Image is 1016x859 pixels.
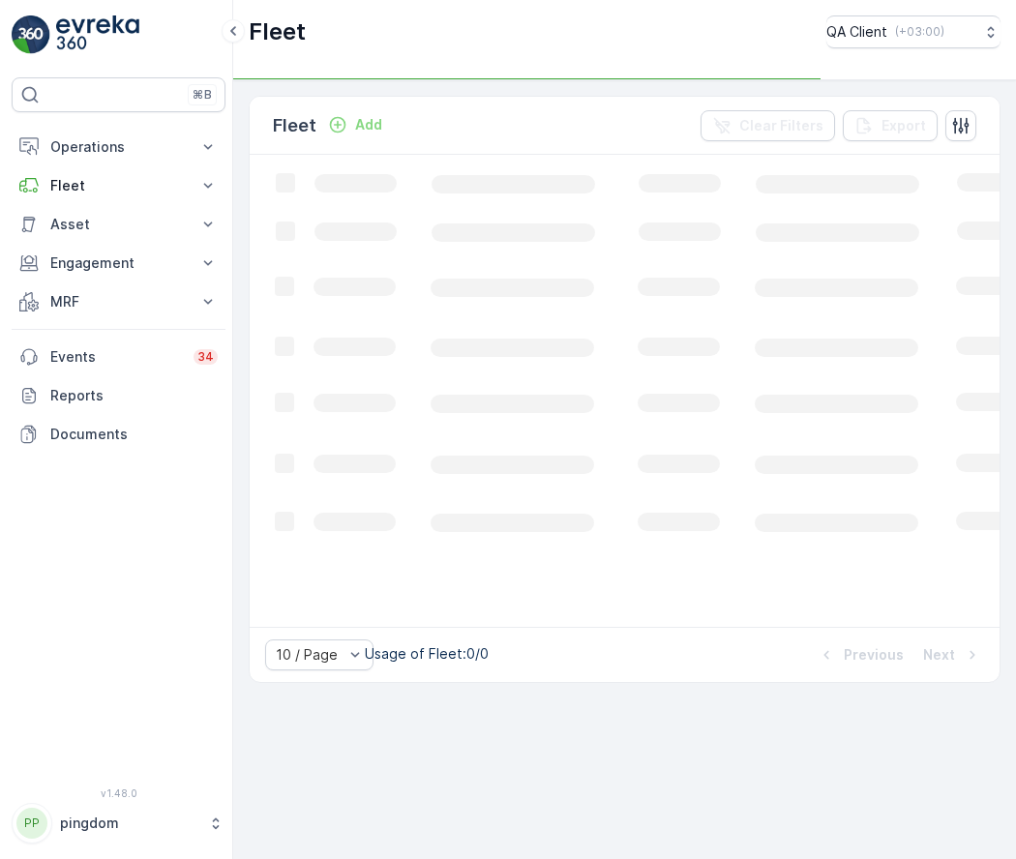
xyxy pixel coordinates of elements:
[923,645,955,665] p: Next
[50,425,218,444] p: Documents
[12,803,225,844] button: PPpingdom
[12,166,225,205] button: Fleet
[50,347,182,367] p: Events
[197,349,214,365] p: 34
[844,645,904,665] p: Previous
[50,253,187,273] p: Engagement
[843,110,938,141] button: Export
[12,15,50,54] img: logo
[815,643,906,666] button: Previous
[882,116,926,135] p: Export
[826,22,887,42] p: QA Client
[12,338,225,376] a: Events34
[701,110,835,141] button: Clear Filters
[826,15,1001,48] button: QA Client(+03:00)
[60,814,198,833] p: pingdom
[273,112,316,139] p: Fleet
[12,376,225,415] a: Reports
[12,205,225,244] button: Asset
[12,415,225,454] a: Documents
[12,244,225,282] button: Engagement
[12,282,225,321] button: MRF
[50,215,187,234] p: Asset
[50,386,218,405] p: Reports
[921,643,984,666] button: Next
[50,137,187,157] p: Operations
[12,128,225,166] button: Operations
[193,87,212,103] p: ⌘B
[739,116,823,135] p: Clear Filters
[16,808,47,839] div: PP
[895,24,944,40] p: ( +03:00 )
[12,787,225,799] span: v 1.48.0
[56,15,139,54] img: logo_light-DOdMpM7g.png
[365,644,489,664] p: Usage of Fleet : 0/0
[50,292,187,311] p: MRF
[320,113,390,136] button: Add
[355,115,382,134] p: Add
[249,16,306,47] p: Fleet
[50,176,187,195] p: Fleet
